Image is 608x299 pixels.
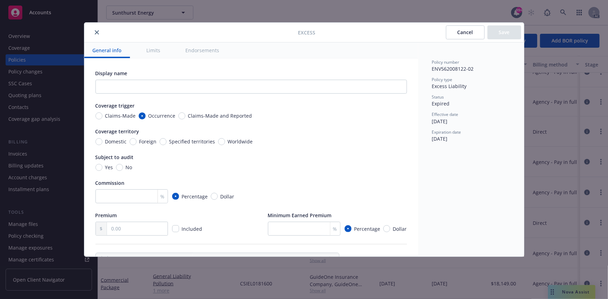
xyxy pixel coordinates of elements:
input: Yes [95,164,102,171]
span: Commission [95,180,125,186]
input: Worldwide [218,138,225,145]
span: No [126,164,132,171]
span: Subject to audit [95,154,134,160]
input: Dollar [211,193,218,200]
span: Percentage [354,225,380,233]
span: Excess Liability [432,83,467,89]
input: Percentage [345,225,352,232]
span: Occurrence [148,112,176,119]
input: Domestic [95,138,102,145]
span: Minimum Earned Premium [268,212,332,219]
span: ENV562008122-02 [432,65,474,72]
input: Occurrence [139,112,146,119]
input: Dollar [383,225,390,232]
span: Worldwide [228,138,253,145]
span: Expiration date [432,129,461,135]
span: Excess [298,29,316,36]
span: % [161,193,165,200]
input: 0.00 [107,222,167,235]
span: Claims-Made and Reported [188,112,252,119]
span: Premium [95,212,117,219]
input: Percentage [172,193,179,200]
span: [DATE] [432,135,448,142]
span: Dollar [393,225,407,233]
span: [DATE] [432,118,448,125]
span: Domestic [105,138,127,145]
span: Specified territories [169,138,215,145]
span: Policy type [432,77,453,82]
button: General info [84,42,130,58]
span: Claims-Made [105,112,136,119]
span: Status [432,94,444,100]
button: Limits [138,42,169,58]
span: Effective date [432,111,459,117]
th: Limits [96,253,193,263]
span: Coverage trigger [95,102,135,109]
th: Amount [220,253,339,263]
span: Coverage territory [95,128,139,135]
span: Included [182,226,202,232]
input: Foreign [130,138,137,145]
span: Foreign [139,138,157,145]
span: Yes [105,164,113,171]
input: Claims-Made and Reported [178,112,185,119]
button: close [93,28,101,37]
button: Cancel [446,25,485,39]
span: Dollar [221,193,234,200]
input: No [116,164,123,171]
span: Expired [432,100,450,107]
input: Claims-Made [95,112,102,119]
span: Percentage [182,193,208,200]
span: % [333,225,337,233]
span: Display name [95,70,128,77]
input: Specified territories [160,138,167,145]
span: Policy number [432,59,460,65]
button: Endorsements [177,42,228,58]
